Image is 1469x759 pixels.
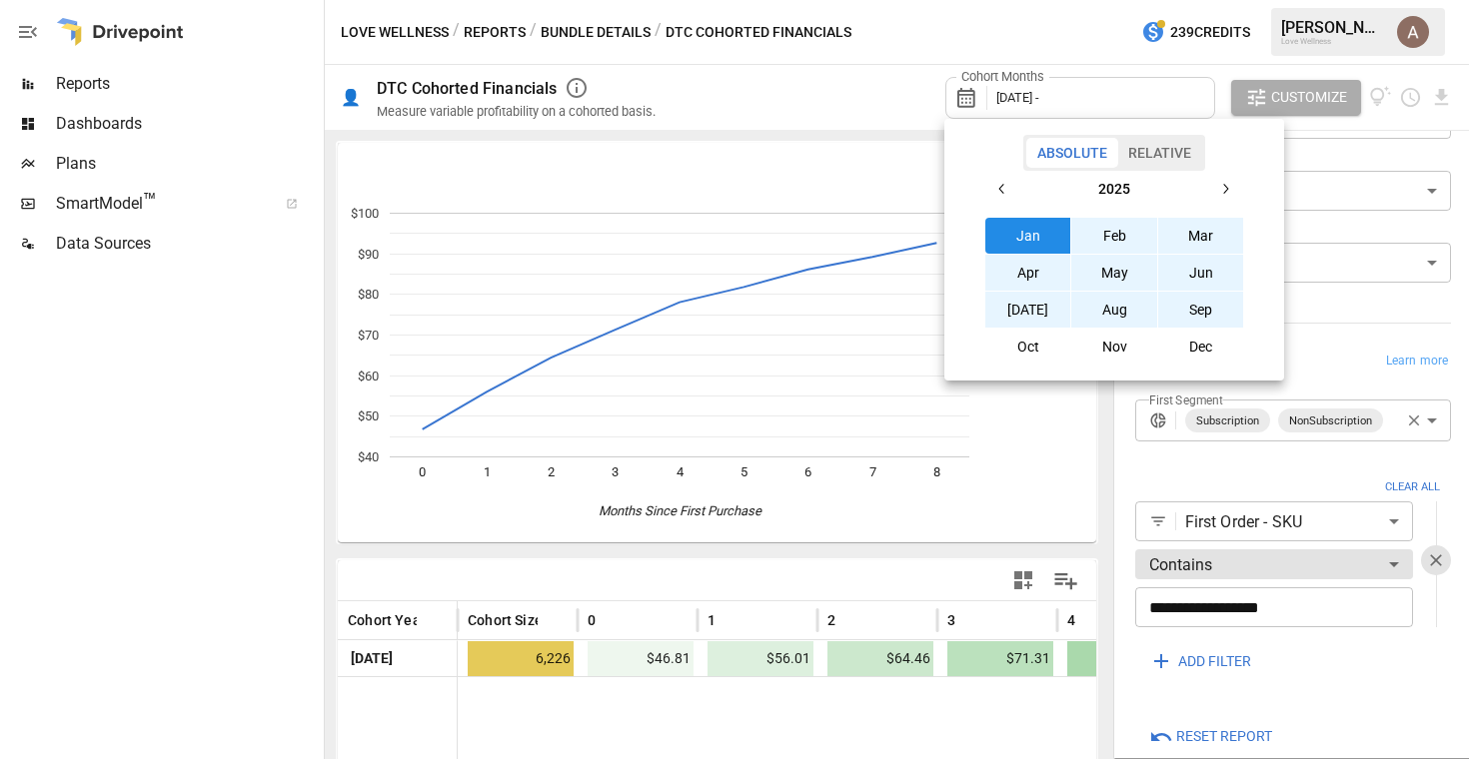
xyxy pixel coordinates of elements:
button: Sep [1158,292,1244,328]
button: Apr [985,255,1071,291]
button: Dec [1158,329,1244,365]
button: [DATE] [985,292,1071,328]
button: Jan [985,218,1071,254]
button: Aug [1071,292,1157,328]
button: Mar [1158,218,1244,254]
button: Nov [1071,329,1157,365]
button: May [1071,255,1157,291]
button: Relative [1117,138,1202,168]
button: Absolute [1026,138,1118,168]
button: Oct [985,329,1071,365]
button: 2025 [1020,171,1207,207]
button: Jun [1158,255,1244,291]
button: Feb [1071,218,1157,254]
